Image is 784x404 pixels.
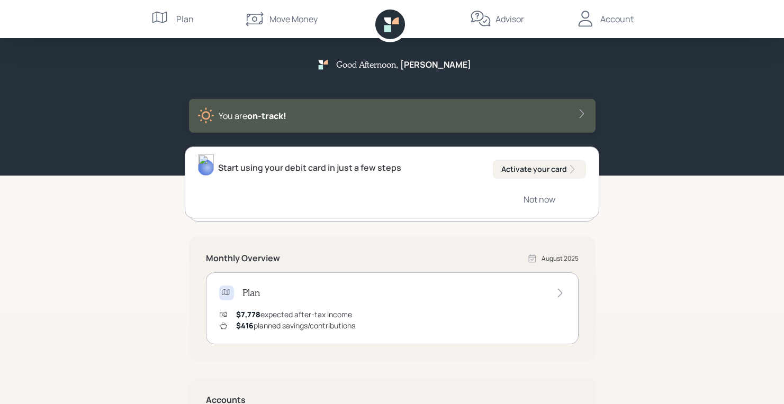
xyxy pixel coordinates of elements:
[176,13,194,25] div: Plan
[236,309,260,319] span: $7,778
[524,194,555,205] div: Not now
[336,59,398,69] h5: Good Afternoon ,
[493,160,586,179] button: Activate your card
[501,164,578,175] div: Activate your card
[236,309,352,320] div: expected after-tax income
[219,109,286,122] div: You are
[218,161,401,174] div: Start using your debit card in just a few steps
[600,13,634,25] div: Account
[247,110,286,122] span: on‑track!
[206,253,280,263] h5: Monthly Overview
[495,13,524,25] div: Advisor
[198,154,214,176] img: treva-nostdahl-headshot.png
[236,320,355,331] div: planned savings/contributions
[400,60,471,70] h5: [PERSON_NAME]
[542,254,579,263] div: August 2025
[197,107,214,124] img: sunny-XHVQM73Q.digested.png
[236,320,254,330] span: $416
[269,13,318,25] div: Move Money
[242,287,260,299] h4: Plan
